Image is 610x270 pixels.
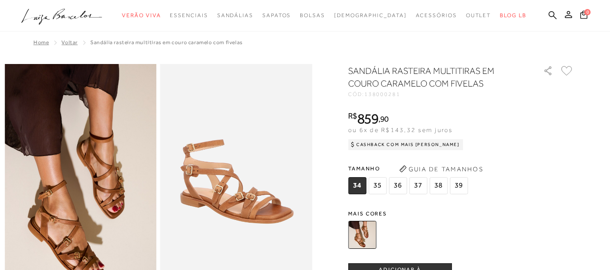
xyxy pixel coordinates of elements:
[170,7,208,24] a: noSubCategoriesText
[364,91,400,97] span: 138000281
[262,12,291,18] span: Sapatos
[348,112,357,120] i: R$
[466,7,491,24] a: noSubCategoriesText
[122,7,161,24] a: noSubCategoriesText
[429,177,447,194] span: 38
[33,39,49,46] a: Home
[348,139,463,150] div: Cashback com Mais [PERSON_NAME]
[217,12,253,18] span: Sandálias
[396,162,486,176] button: Guia de Tamanhos
[389,177,407,194] span: 36
[378,115,389,123] i: ,
[409,177,427,194] span: 37
[348,92,529,97] div: CÓD:
[577,10,590,22] button: 0
[348,211,574,216] span: Mais cores
[416,7,457,24] a: noSubCategoriesText
[357,110,378,127] span: 859
[122,12,161,18] span: Verão Viva
[380,114,389,124] span: 90
[348,221,376,249] img: SANDÁLIA RASTEIRA MULTITIRAS EM COURO CARAMELO COM FIVELAS
[348,177,366,194] span: 34
[450,177,468,194] span: 39
[300,7,325,24] a: noSubCategoriesText
[348,126,452,133] span: ou 6x de R$143,32 sem juros
[300,12,325,18] span: Bolsas
[348,64,517,90] h1: SANDÁLIA RASTEIRA MULTITIRAS EM COURO CARAMELO COM FIVELAS
[584,9,591,15] span: 0
[170,12,208,18] span: Essenciais
[262,7,291,24] a: noSubCategoriesText
[348,162,470,175] span: Tamanho
[61,39,78,46] a: Voltar
[217,7,253,24] a: noSubCategoriesText
[368,177,386,194] span: 35
[500,12,526,18] span: BLOG LB
[416,12,457,18] span: Acessórios
[466,12,491,18] span: Outlet
[500,7,526,24] a: BLOG LB
[90,39,243,46] span: SANDÁLIA RASTEIRA MULTITIRAS EM COURO CARAMELO COM FIVELAS
[334,7,407,24] a: noSubCategoriesText
[334,12,407,18] span: [DEMOGRAPHIC_DATA]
